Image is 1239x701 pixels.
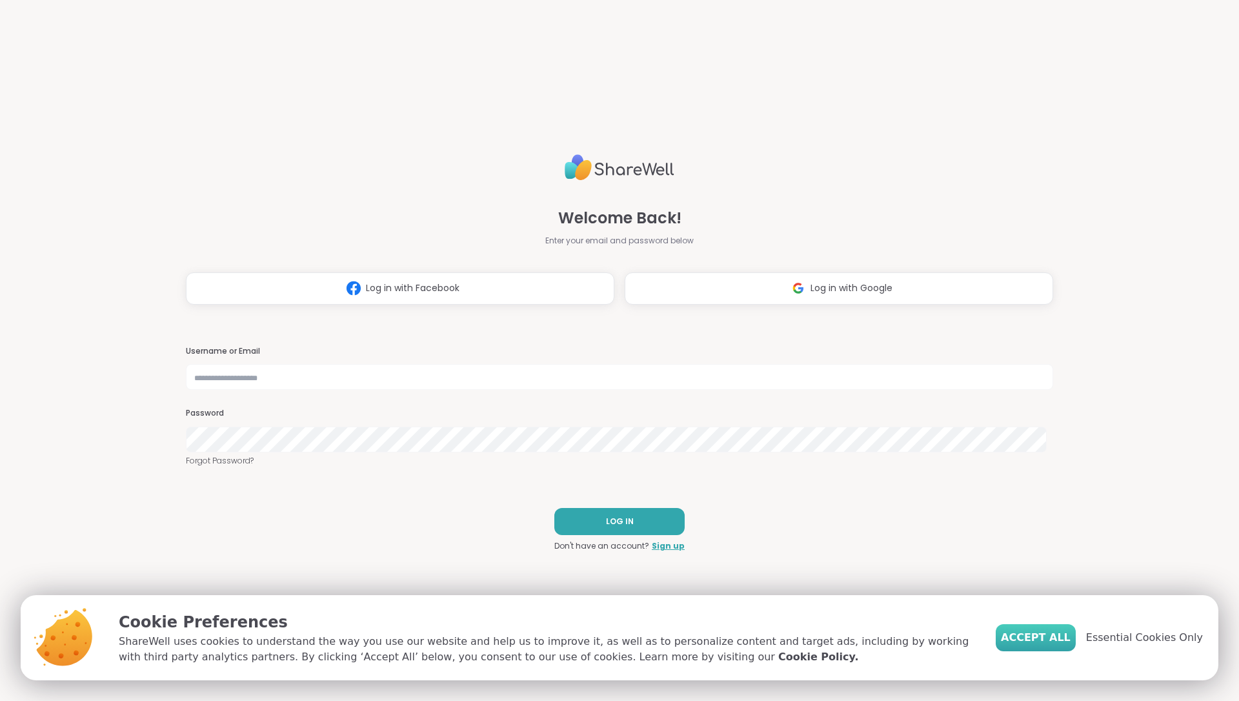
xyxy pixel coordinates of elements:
[554,508,685,535] button: LOG IN
[341,276,366,300] img: ShareWell Logomark
[119,634,975,665] p: ShareWell uses cookies to understand the way you use our website and help us to improve it, as we...
[786,276,811,300] img: ShareWell Logomark
[366,281,459,295] span: Log in with Facebook
[625,272,1053,305] button: Log in with Google
[186,455,1053,467] a: Forgot Password?
[545,235,694,247] span: Enter your email and password below
[565,149,674,186] img: ShareWell Logo
[1001,630,1071,645] span: Accept All
[1086,630,1203,645] span: Essential Cookies Only
[186,346,1053,357] h3: Username or Email
[606,516,634,527] span: LOG IN
[186,272,614,305] button: Log in with Facebook
[119,611,975,634] p: Cookie Preferences
[811,281,892,295] span: Log in with Google
[996,624,1076,651] button: Accept All
[554,540,649,552] span: Don't have an account?
[652,540,685,552] a: Sign up
[558,207,681,230] span: Welcome Back!
[778,649,858,665] a: Cookie Policy.
[186,408,1053,419] h3: Password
